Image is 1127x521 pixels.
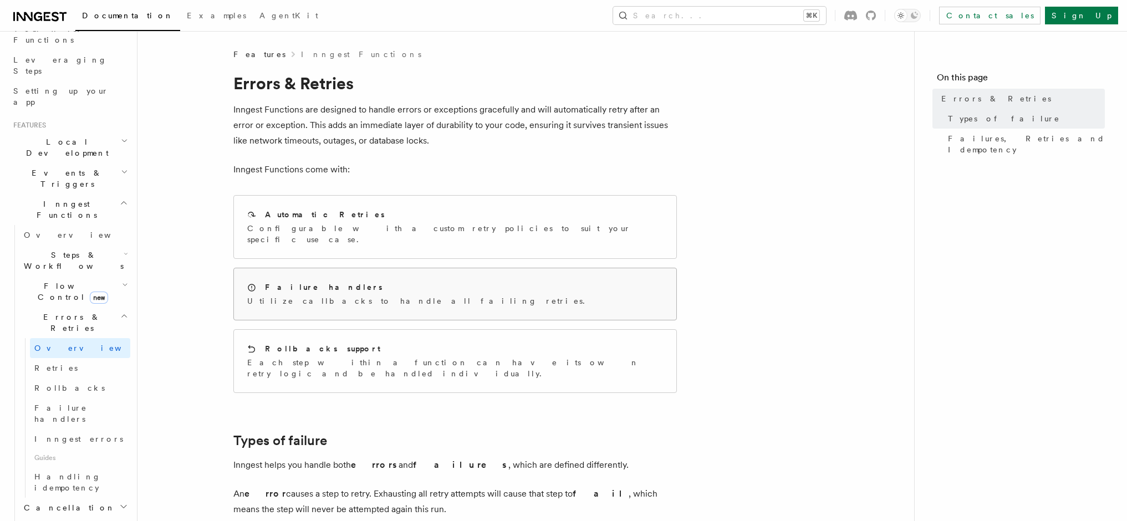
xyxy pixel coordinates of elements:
[19,498,130,518] button: Cancellation
[19,225,130,245] a: Overview
[24,231,138,239] span: Overview
[34,403,87,423] span: Failure handlers
[939,7,1041,24] a: Contact sales
[30,398,130,429] a: Failure handlers
[75,3,180,31] a: Documentation
[9,163,130,194] button: Events & Triggers
[9,19,130,50] a: Your first Functions
[82,11,174,20] span: Documentation
[937,71,1105,89] h4: On this page
[180,3,253,30] a: Examples
[9,121,46,130] span: Features
[233,457,677,473] p: Inngest helps you handle both and , which are defined differently.
[19,311,120,334] span: Errors & Retries
[351,459,399,470] strong: errors
[253,3,325,30] a: AgentKit
[247,357,663,379] p: Each step within a function can have its own retry logic and be handled individually.
[894,9,921,22] button: Toggle dark mode
[941,93,1051,104] span: Errors & Retries
[13,86,109,106] span: Setting up your app
[948,113,1060,124] span: Types of failure
[233,486,677,517] p: An causes a step to retry. Exhausting all retry attempts will cause that step to , which means th...
[34,344,149,353] span: Overview
[30,429,130,449] a: Inngest errors
[301,49,421,60] a: Inngest Functions
[9,50,130,81] a: Leveraging Steps
[19,502,115,513] span: Cancellation
[19,276,130,307] button: Flow Controlnew
[573,488,629,499] strong: fail
[613,7,826,24] button: Search...⌘K
[19,249,124,272] span: Steps & Workflows
[19,338,130,498] div: Errors & Retries
[30,358,130,378] a: Retries
[9,194,130,225] button: Inngest Functions
[13,55,107,75] span: Leveraging Steps
[259,11,318,20] span: AgentKit
[34,472,101,492] span: Handling idempotency
[9,198,120,221] span: Inngest Functions
[265,343,380,354] h2: Rollbacks support
[244,488,286,499] strong: error
[9,136,121,159] span: Local Development
[19,307,130,338] button: Errors & Retries
[948,133,1105,155] span: Failures, Retries and Idempotency
[233,268,677,320] a: Failure handlersUtilize callbacks to handle all failing retries.
[233,49,285,60] span: Features
[90,292,108,304] span: new
[19,245,130,276] button: Steps & Workflows
[9,167,121,190] span: Events & Triggers
[9,81,130,112] a: Setting up your app
[1045,7,1118,24] a: Sign Up
[30,378,130,398] a: Rollbacks
[944,109,1105,129] a: Types of failure
[34,435,123,443] span: Inngest errors
[34,384,105,392] span: Rollbacks
[265,282,383,293] h2: Failure handlers
[265,209,385,220] h2: Automatic Retries
[233,329,677,393] a: Rollbacks supportEach step within a function can have its own retry logic and be handled individu...
[30,338,130,358] a: Overview
[937,89,1105,109] a: Errors & Retries
[804,10,819,21] kbd: ⌘K
[187,11,246,20] span: Examples
[944,129,1105,160] a: Failures, Retries and Idempotency
[233,195,677,259] a: Automatic RetriesConfigurable with a custom retry policies to suit your specific use case.
[34,364,78,372] span: Retries
[233,162,677,177] p: Inngest Functions come with:
[413,459,508,470] strong: failures
[233,102,677,149] p: Inngest Functions are designed to handle errors or exceptions gracefully and will automatically r...
[9,132,130,163] button: Local Development
[247,223,663,245] p: Configurable with a custom retry policies to suit your specific use case.
[247,295,591,307] p: Utilize callbacks to handle all failing retries.
[233,433,327,448] a: Types of failure
[233,73,677,93] h1: Errors & Retries
[19,280,122,303] span: Flow Control
[30,449,130,467] span: Guides
[30,467,130,498] a: Handling idempotency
